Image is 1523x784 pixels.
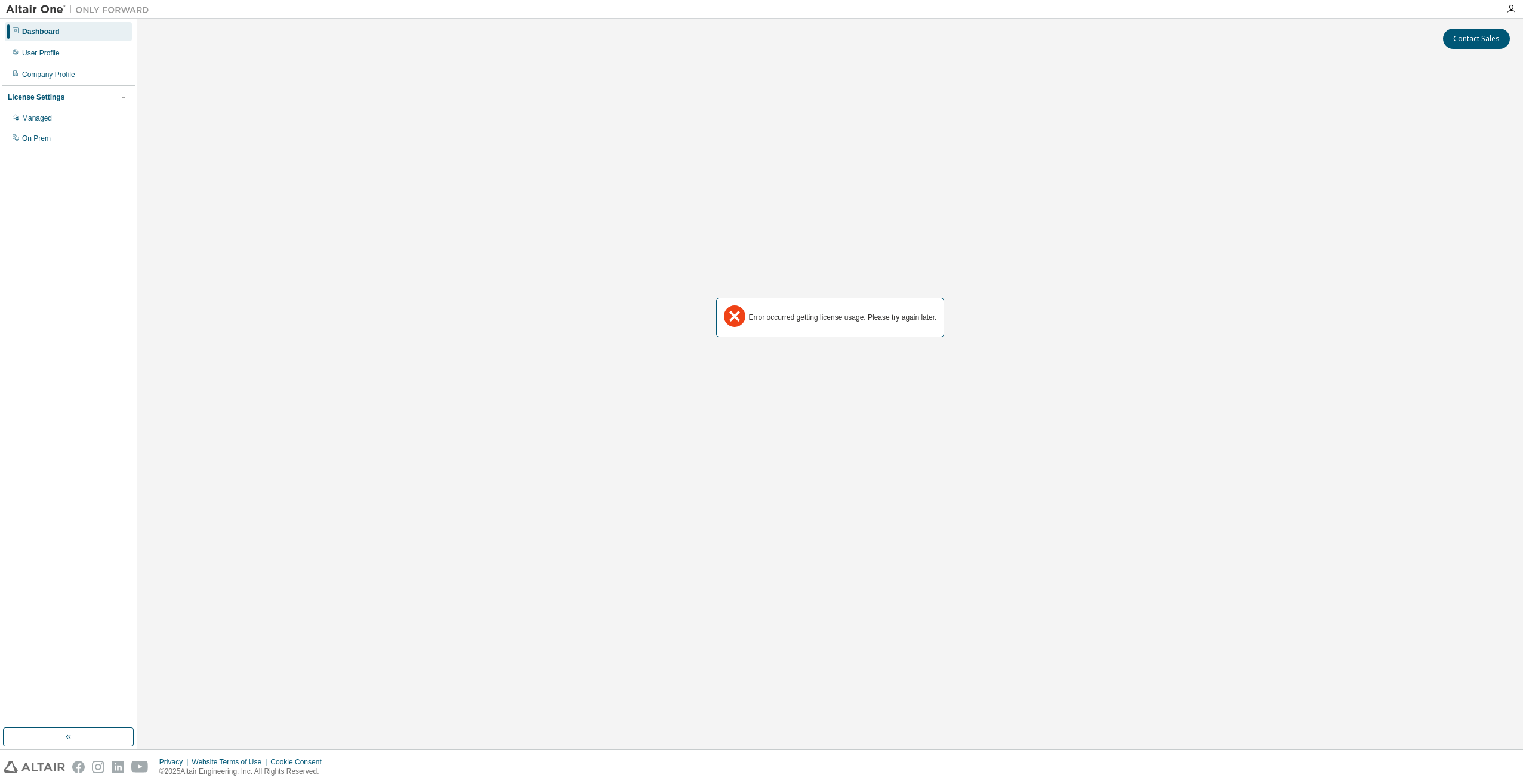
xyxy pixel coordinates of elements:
div: Website Terms of Use [192,757,270,767]
div: Managed [22,113,52,123]
img: Altair One [6,4,155,16]
img: linkedin.svg [112,761,124,773]
img: altair_logo.svg [4,761,65,773]
div: User Profile [22,48,60,58]
img: youtube.svg [131,761,149,773]
div: On Prem [22,134,51,143]
p: © 2025 Altair Engineering, Inc. All Rights Reserved. [159,767,329,777]
div: Company Profile [22,70,75,79]
div: Error occurred getting license usage. Please try again later. [749,313,937,322]
div: Dashboard [22,27,60,36]
div: Privacy [159,757,192,767]
img: instagram.svg [92,761,104,773]
img: facebook.svg [72,761,85,773]
button: Contact Sales [1443,29,1510,49]
div: License Settings [8,92,64,102]
div: Cookie Consent [270,757,328,767]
